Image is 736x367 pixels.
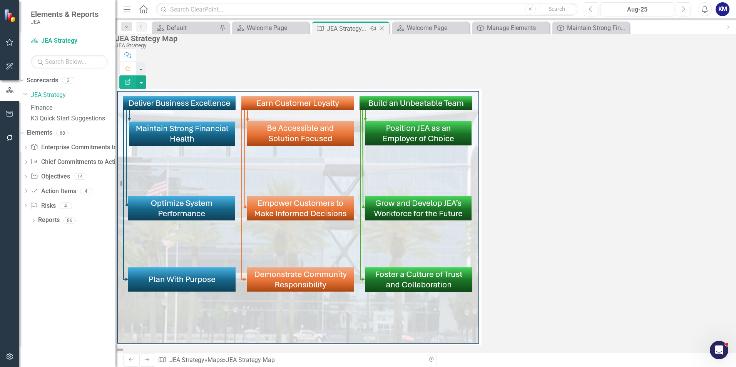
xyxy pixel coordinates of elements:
[567,23,627,33] div: Maintain Strong Financial Health
[56,130,69,136] div: 68
[474,23,547,33] a: Manage Elements
[226,356,275,364] div: JEA Strategy Map
[115,43,478,48] div: JEA Strategy
[327,24,368,33] div: JEA Strategy Map
[601,2,674,16] button: Aug-25
[30,187,76,196] a: Action Items
[207,356,223,364] a: Maps
[31,114,115,123] a: K3 Quick Start Suggestions
[31,91,115,100] a: JEA Strategy
[710,341,728,359] iframe: Intercom live chat
[554,23,627,33] a: Maintain Strong Financial Health
[115,345,482,354] a: Not Defined
[31,103,115,112] a: Finance
[30,143,139,152] a: Enterprise Commitments to Actions
[31,37,108,45] a: JEA Strategy
[60,202,72,209] div: 4
[487,23,547,33] div: Manage Elements
[156,3,578,16] input: Search ClearPoint...
[154,23,217,33] a: Default
[27,128,52,137] a: Elements
[234,23,307,33] a: Welcome Page
[38,216,60,225] a: Reports
[716,2,729,16] button: KM
[31,10,99,19] span: Elements & Reports
[30,172,70,181] a: Objectives
[80,188,92,194] div: 4
[31,19,99,25] small: JEA
[30,202,55,210] a: Risks
[31,55,108,68] input: Search Below...
[394,23,467,33] a: Welcome Page
[169,356,204,364] a: JEA Strategy
[30,158,125,167] a: Chief Commitments to Actions
[64,217,76,224] div: 86
[115,89,482,345] img: JEA Strategy Map
[603,5,671,14] div: Aug-25
[247,23,307,33] div: Welcome Page
[158,356,420,365] div: » »
[27,76,58,85] a: Scorecards
[4,8,17,22] img: ClearPoint Strategy
[74,173,86,180] div: 14
[538,4,576,15] button: Search
[62,77,74,84] div: 3
[167,23,217,33] div: Default
[407,23,467,33] div: Welcome Page
[549,6,565,12] span: Search
[115,34,478,43] div: JEA Strategy Map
